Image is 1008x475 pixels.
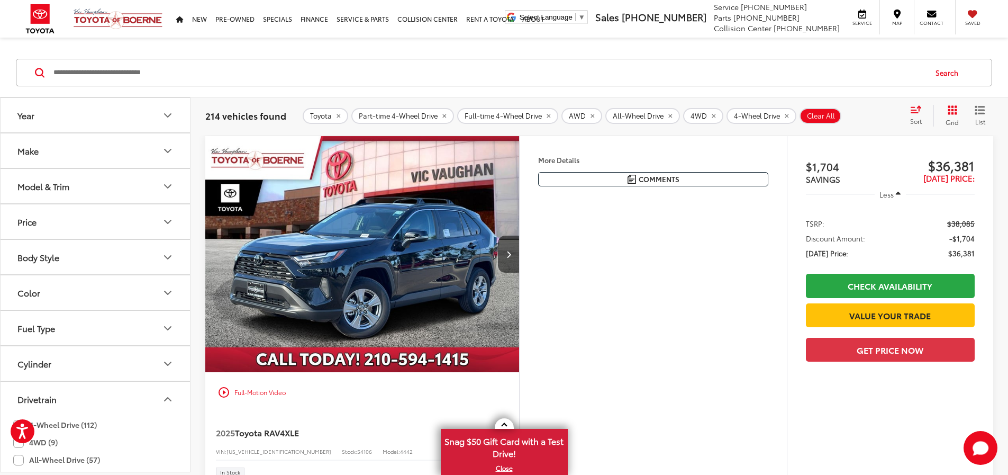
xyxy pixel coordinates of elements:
span: [PHONE_NUMBER] [622,10,706,24]
div: Year [161,109,174,122]
span: XLE [285,426,299,438]
span: Part-time 4-Wheel Drive [359,112,438,120]
span: Snag $50 Gift Card with a Test Drive! [442,430,567,462]
span: Full-time 4-Wheel Drive [465,112,542,120]
a: 2025 Toyota RAV4 XLE2025 Toyota RAV4 XLE2025 Toyota RAV4 XLE2025 Toyota RAV4 XLE [205,136,520,372]
h4: More Details [538,156,768,164]
label: All-Wheel Drive (57) [13,451,100,469]
span: SAVINGS [806,173,840,185]
div: Color [161,286,174,299]
div: Price [17,217,37,227]
span: [PHONE_NUMBER] [733,12,800,23]
button: remove 4WD [683,108,723,124]
button: ColorColor [1,275,191,310]
span: Stock: [342,447,357,455]
div: Fuel Type [17,323,55,333]
img: Vic Vaughan Toyota of Boerne [73,8,163,30]
button: YearYear [1,98,191,132]
span: Less [879,190,894,199]
span: Service [850,20,874,26]
span: AWD [569,112,586,120]
span: [DATE] Price: [923,172,975,184]
a: Value Your Trade [806,303,975,327]
span: Service [714,2,739,12]
span: ▼ [578,13,585,21]
span: Sales [595,10,619,24]
span: Contact [920,20,943,26]
button: List View [967,105,993,126]
button: Select sort value [905,105,933,126]
button: remove Toyota [303,108,348,124]
button: Grid View [933,105,967,126]
span: Clear All [807,112,835,120]
a: Select Language​ [520,13,585,21]
span: $36,381 [890,157,975,173]
button: remove AWD [561,108,602,124]
span: 2025 [216,426,235,438]
button: Model & TrimModel & Trim [1,169,191,203]
div: Color [17,288,40,298]
span: Toyota RAV4 [235,426,285,438]
span: [PHONE_NUMBER] [774,23,840,33]
span: Parts [714,12,731,23]
span: VIN: [216,447,226,455]
div: Drivetrain [161,393,174,406]
button: Comments [538,172,768,186]
span: Comments [639,174,679,184]
button: Fuel TypeFuel Type [1,311,191,345]
div: Make [161,145,174,157]
div: Price [161,216,174,228]
span: 4WD [691,112,707,120]
label: 4WD (9) [13,434,58,451]
img: 2025 Toyota RAV4 XLE [205,136,520,373]
img: Comments [628,175,636,184]
button: Clear All [800,108,841,124]
span: All-Wheel Drive [613,112,664,120]
span: $36,381 [948,248,975,258]
button: remove All-Wheel%20Drive [605,108,680,124]
span: 54106 [357,447,372,455]
button: remove 4-Wheel%20Drive [727,108,796,124]
button: PricePrice [1,204,191,239]
button: Get Price Now [806,338,975,362]
button: remove Part-time%204-Wheel%20Drive [351,108,454,124]
span: ​ [575,13,576,21]
span: TSRP: [806,218,824,229]
span: List [975,117,985,126]
button: DrivetrainDrivetrain [1,382,191,416]
span: $1,704 [806,158,891,174]
span: 4442 [400,447,413,455]
input: Search by Make, Model, or Keyword [52,60,925,85]
div: Model & Trim [17,181,69,191]
button: Search [925,59,974,86]
button: remove Full-time%204-Wheel%20Drive [457,108,558,124]
span: Sort [910,116,922,126]
span: $38,085 [947,218,975,229]
div: Body Style [17,252,59,262]
div: Year [17,110,34,120]
div: Drivetrain [17,394,57,404]
span: [PHONE_NUMBER] [741,2,807,12]
div: Body Style [161,251,174,264]
span: In Stock [220,470,240,475]
span: [US_VEHICLE_IDENTIFICATION_NUMBER] [226,447,331,455]
button: Next image [498,236,519,273]
svg: Start Chat [964,431,997,465]
button: CylinderCylinder [1,346,191,381]
span: Collision Center [714,23,771,33]
span: Toyota [310,112,332,120]
span: Discount Amount: [806,233,865,244]
span: [DATE] Price: [806,248,848,258]
span: Grid [946,118,959,127]
div: Fuel Type [161,322,174,335]
span: Map [885,20,909,26]
button: Body StyleBody Style [1,240,191,274]
div: Make [17,146,39,156]
span: Saved [961,20,984,26]
button: Toggle Chat Window [964,431,997,465]
label: 4-Wheel Drive (112) [13,416,97,434]
span: Select Language [520,13,573,21]
span: -$1,704 [949,233,975,244]
div: Cylinder [161,357,174,370]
